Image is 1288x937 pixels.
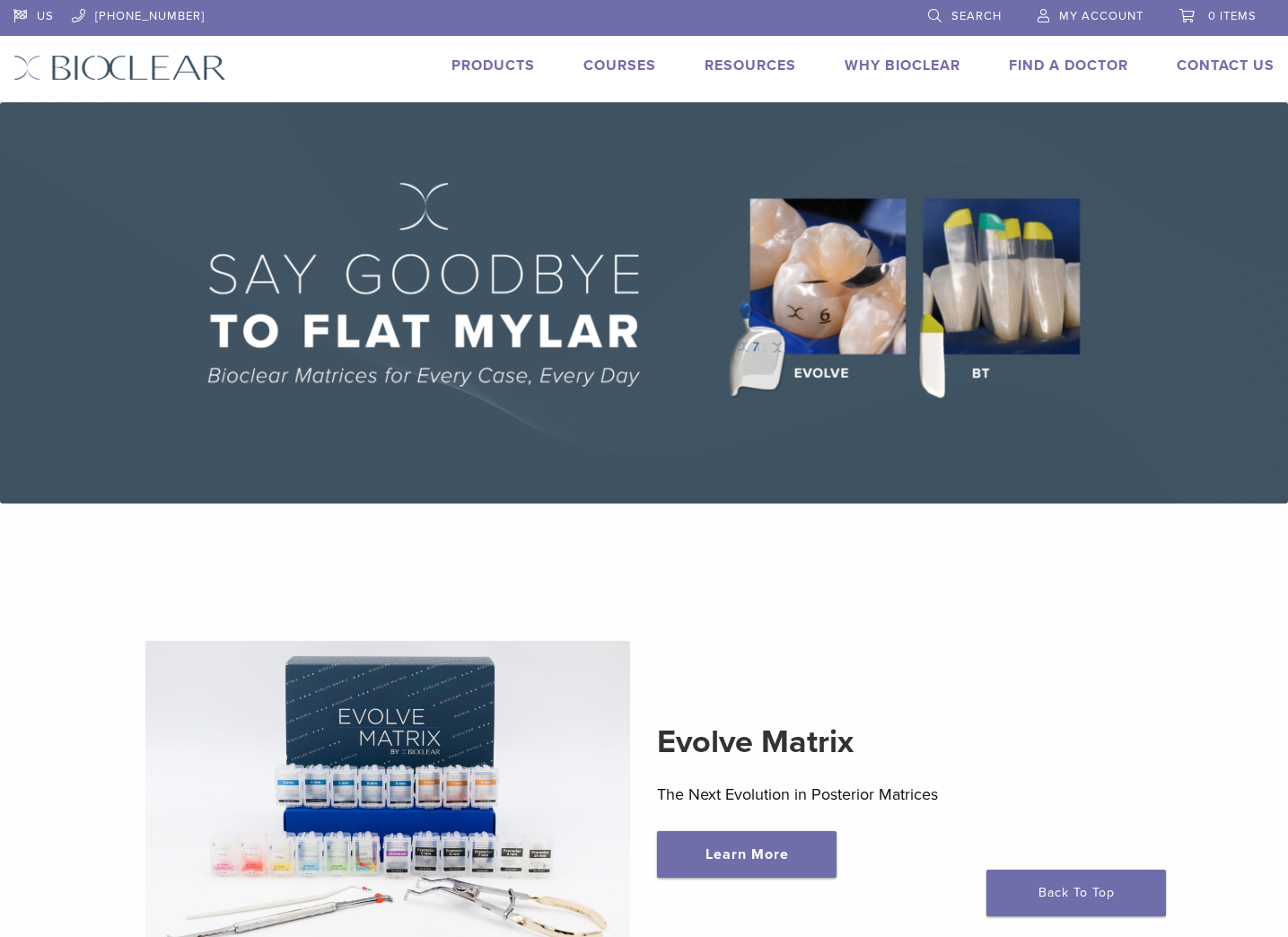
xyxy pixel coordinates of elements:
a: Resources [705,57,796,74]
a: Back To Top [986,870,1166,916]
a: Courses [583,57,656,74]
span: Search [951,9,1002,23]
a: Learn More [657,831,837,878]
a: Find A Doctor [1009,57,1128,74]
a: Contact Us [1177,57,1275,74]
span: My Account [1059,9,1143,23]
h2: Evolve Matrix [657,721,1142,764]
a: Why Bioclear [845,57,960,74]
a: Products [451,57,535,74]
span: 0 items [1208,9,1257,23]
p: The Next Evolution in Posterior Matrices [657,781,1142,808]
img: Bioclear [13,55,226,81]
